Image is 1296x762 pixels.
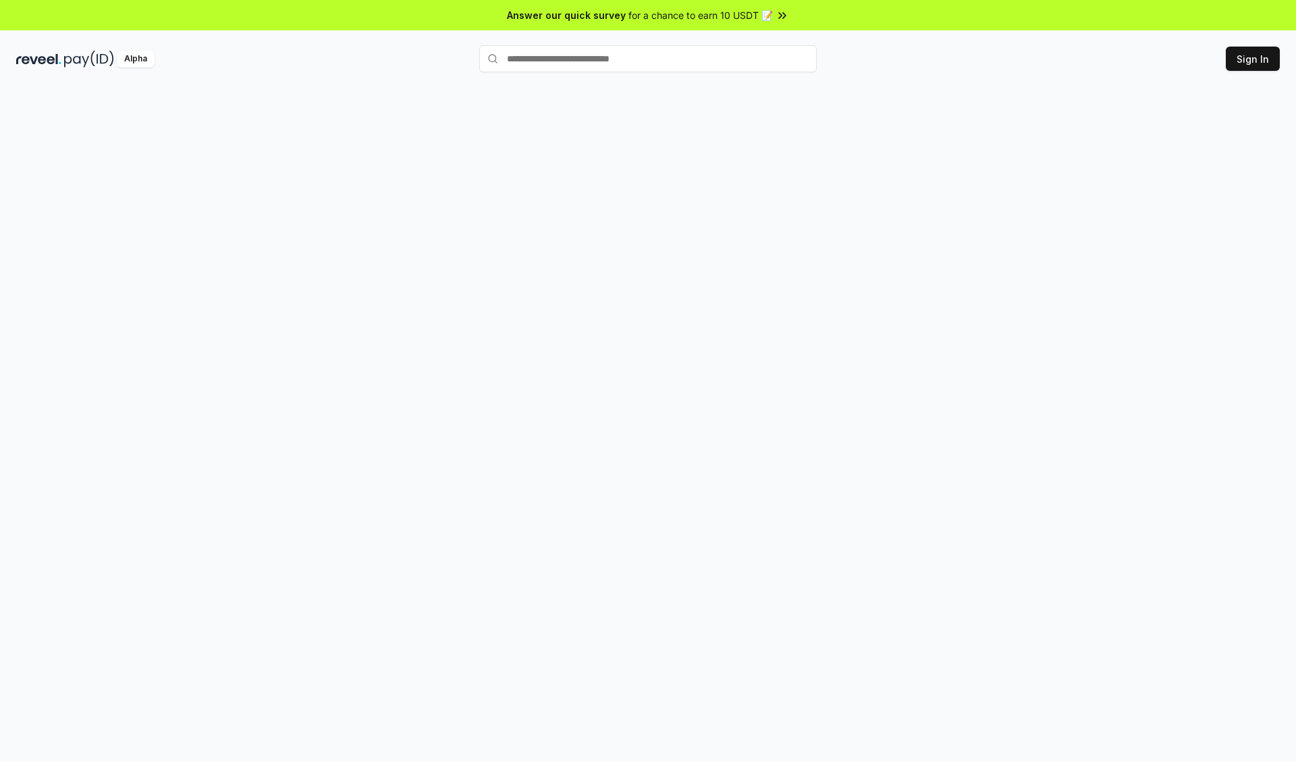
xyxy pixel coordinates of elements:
img: pay_id [64,51,114,67]
img: reveel_dark [16,51,61,67]
span: for a chance to earn 10 USDT 📝 [628,8,773,22]
div: Alpha [117,51,155,67]
span: Answer our quick survey [507,8,626,22]
button: Sign In [1226,47,1280,71]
